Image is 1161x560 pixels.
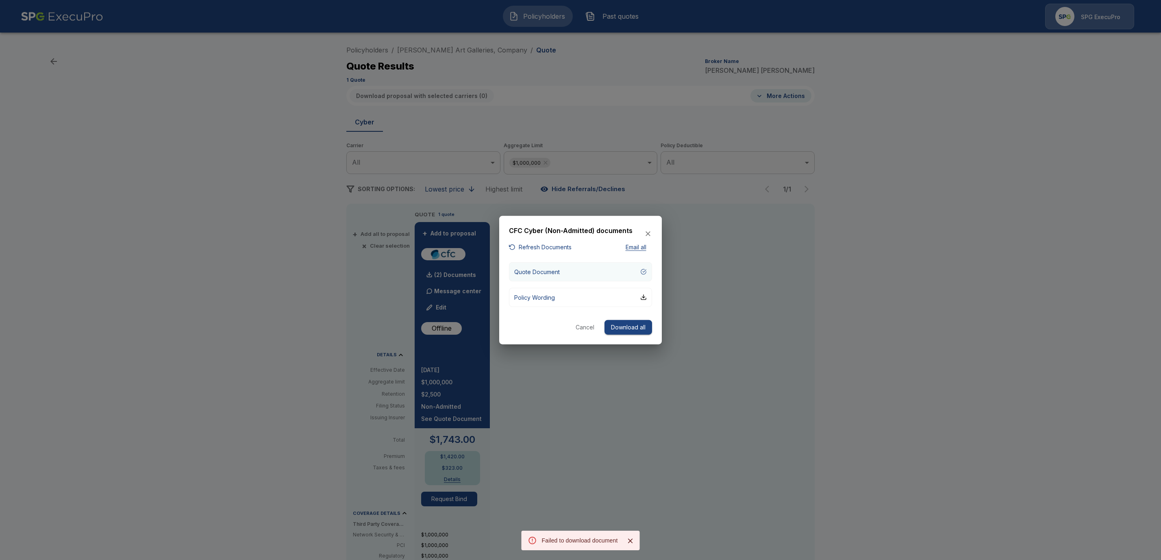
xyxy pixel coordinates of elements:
[624,535,636,547] button: Close
[572,320,598,335] button: Cancel
[620,242,652,253] button: Email all
[509,288,652,307] button: Policy Wording
[509,262,652,281] button: Quote Document
[514,267,560,276] p: Quote Document
[604,320,652,335] button: Download all
[509,242,572,253] button: Refresh Documents
[514,293,555,301] p: Policy Wording
[542,533,618,548] div: Failed to download document
[509,225,633,236] h6: CFC Cyber (Non-Admitted) documents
